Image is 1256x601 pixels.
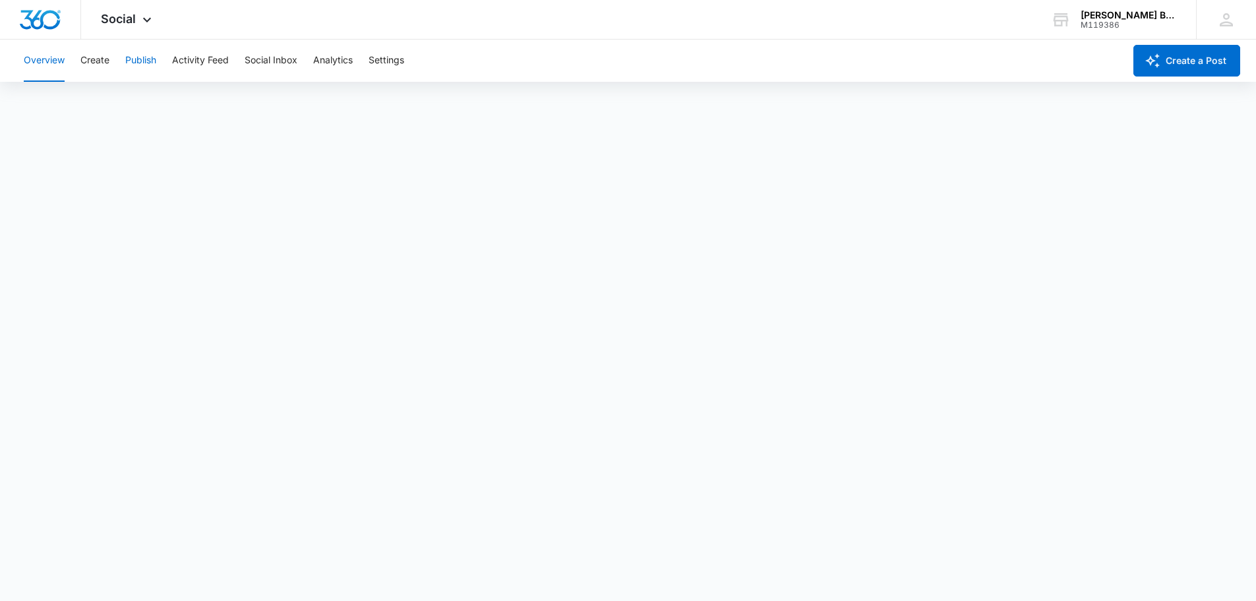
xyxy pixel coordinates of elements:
div: account id [1081,20,1177,30]
button: Analytics [313,40,353,82]
button: Overview [24,40,65,82]
div: account name [1081,10,1177,20]
button: Create [80,40,109,82]
button: Publish [125,40,156,82]
button: Settings [369,40,404,82]
button: Activity Feed [172,40,229,82]
button: Social Inbox [245,40,297,82]
span: Social [101,12,136,26]
button: Create a Post [1133,45,1240,77]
